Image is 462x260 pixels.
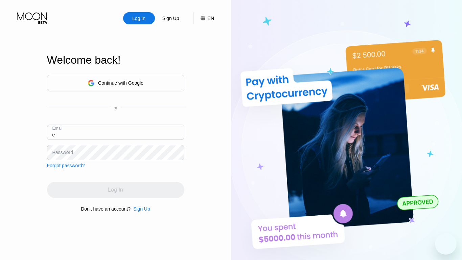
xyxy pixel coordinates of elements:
[52,126,63,131] div: Email
[98,80,143,86] div: Continue with Google
[132,15,146,22] div: Log In
[47,163,85,168] div: Forgot password?
[47,75,184,91] div: Continue with Google
[435,233,457,255] iframe: Button to launch messaging window
[133,206,150,212] div: Sign Up
[47,54,184,66] div: Welcome back!
[193,12,214,24] div: EN
[131,206,150,212] div: Sign Up
[123,12,155,24] div: Log In
[162,15,180,22] div: Sign Up
[114,106,117,110] div: or
[155,12,187,24] div: Sign Up
[52,150,73,155] div: Password
[81,206,131,212] div: Don't have an account?
[208,16,214,21] div: EN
